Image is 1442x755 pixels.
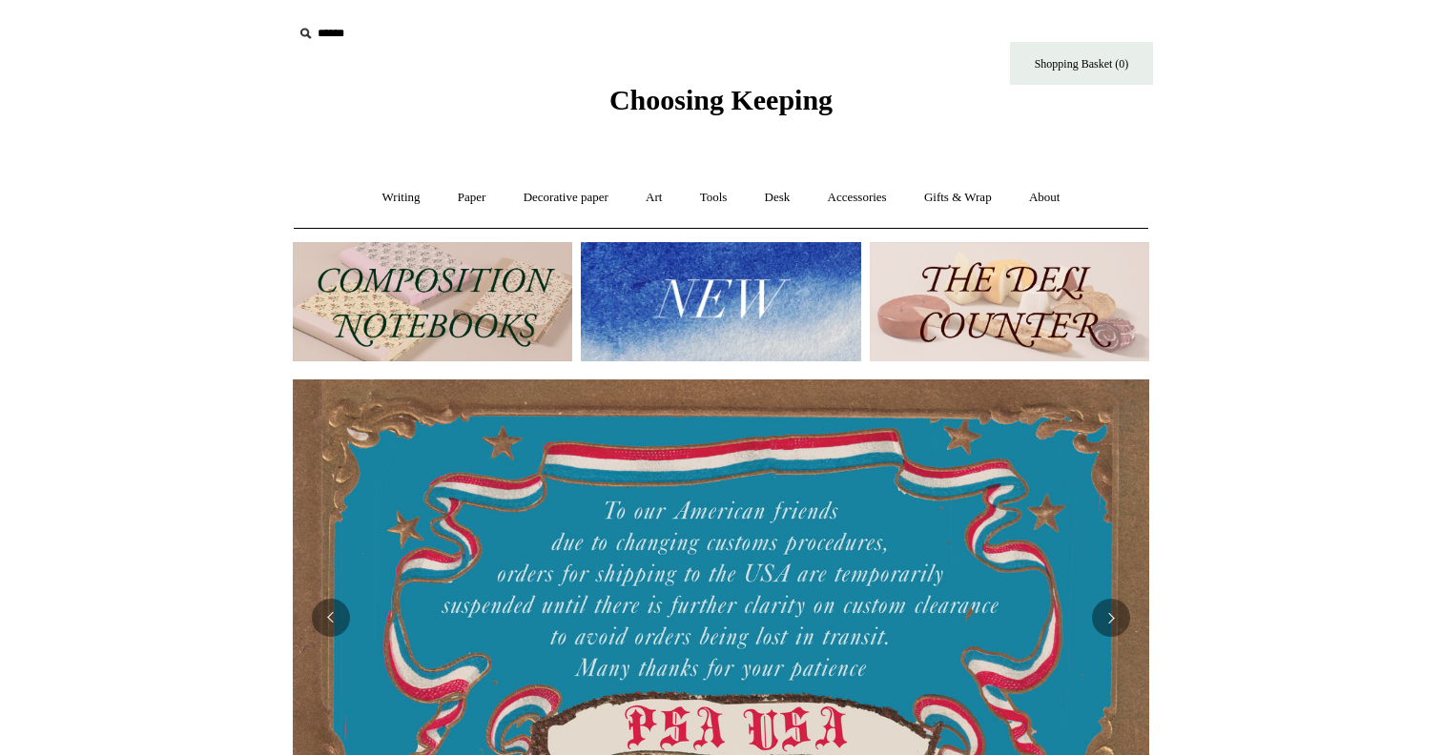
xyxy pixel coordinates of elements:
[581,242,860,361] img: New.jpg__PID:f73bdf93-380a-4a35-bcfe-7823039498e1
[628,173,679,223] a: Art
[870,242,1149,361] img: The Deli Counter
[609,99,833,112] a: Choosing Keeping
[293,242,572,361] img: 202302 Composition ledgers.jpg__PID:69722ee6-fa44-49dd-a067-31375e5d54ec
[506,173,626,223] a: Decorative paper
[441,173,504,223] a: Paper
[907,173,1009,223] a: Gifts & Wrap
[683,173,745,223] a: Tools
[365,173,438,223] a: Writing
[1010,42,1153,85] a: Shopping Basket (0)
[748,173,808,223] a: Desk
[312,599,350,637] button: Previous
[1092,599,1130,637] button: Next
[609,84,833,115] span: Choosing Keeping
[1012,173,1078,223] a: About
[811,173,904,223] a: Accessories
